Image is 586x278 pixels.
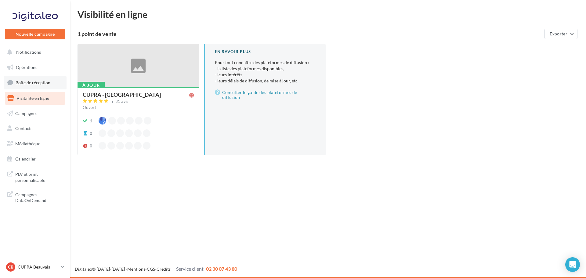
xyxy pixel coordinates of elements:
a: Crédits [157,266,171,272]
p: CUPRA Beauvais [18,264,58,270]
span: Notifications [16,49,41,55]
span: Campagnes [15,110,37,116]
button: Notifications [4,46,64,59]
div: Open Intercom Messenger [565,257,580,272]
span: Exporter [550,31,567,36]
span: Contacts [15,126,32,131]
span: Boîte de réception [16,80,50,85]
span: CB [8,264,13,270]
li: - la liste des plateformes disponibles, [215,66,316,72]
a: Visibilité en ligne [4,92,67,105]
button: Exporter [544,29,577,39]
a: PLV et print personnalisable [4,168,67,186]
li: - leurs intérêts, [215,72,316,78]
span: 02 30 07 43 80 [206,266,237,272]
a: 31 avis [83,98,194,106]
span: PLV et print personnalisable [15,170,63,183]
div: 1 [90,118,92,124]
a: Médiathèque [4,137,67,150]
a: Campagnes [4,107,67,120]
p: Pour tout connaître des plateformes de diffusion : [215,60,316,84]
span: Visibilité en ligne [16,96,49,101]
a: Calendrier [4,153,67,165]
div: À jour [78,82,105,88]
span: Ouvert [83,105,96,110]
span: Calendrier [15,156,36,161]
a: Opérations [4,61,67,74]
span: © [DATE]-[DATE] - - - [75,266,237,272]
a: Campagnes DataOnDemand [4,188,67,206]
a: Consulter le guide des plateformes de diffusion [215,89,316,101]
span: Campagnes DataOnDemand [15,190,63,204]
a: Boîte de réception [4,76,67,89]
div: En savoir plus [215,49,316,55]
div: 0 [90,143,92,149]
a: Mentions [127,266,145,272]
div: 31 avis [115,99,129,103]
div: 0 [90,130,92,136]
a: Contacts [4,122,67,135]
a: CGS [147,266,155,272]
li: - leurs délais de diffusion, de mise à jour, etc. [215,78,316,84]
button: Nouvelle campagne [5,29,65,39]
a: CB CUPRA Beauvais [5,261,65,273]
div: Visibilité en ligne [78,10,579,19]
div: 1 point de vente [78,31,542,37]
div: CUPRA - [GEOGRAPHIC_DATA] [83,92,161,97]
span: Opérations [16,65,37,70]
span: Médiathèque [15,141,40,146]
a: Digitaleo [75,266,92,272]
span: Service client [176,266,204,272]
